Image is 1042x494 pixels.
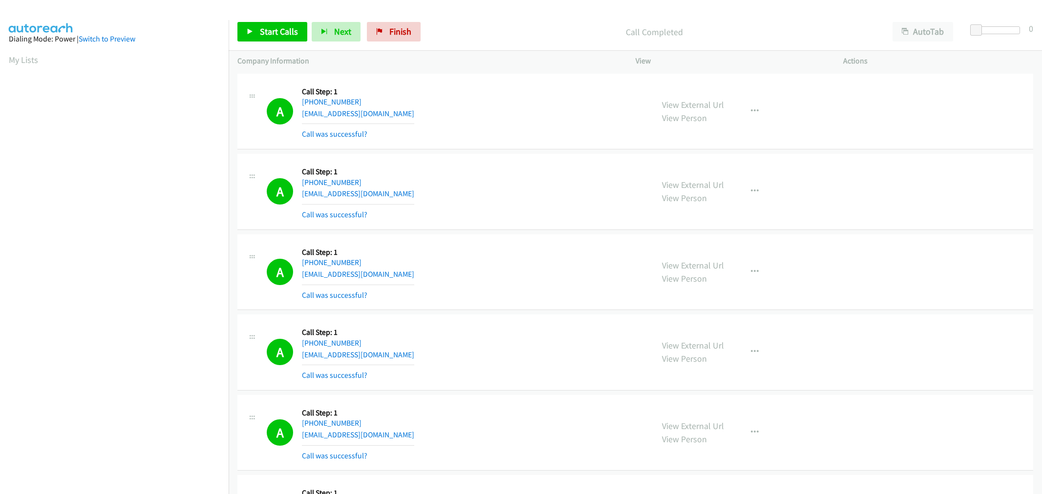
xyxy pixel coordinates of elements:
[302,167,414,177] h5: Call Step: 1
[302,370,367,380] a: Call was successful?
[302,247,414,257] h5: Call Step: 1
[302,97,362,106] a: [PHONE_NUMBER]
[434,25,875,39] p: Call Completed
[662,192,707,204] a: View Person
[302,109,414,118] a: [EMAIL_ADDRESS][DOMAIN_NAME]
[267,259,293,285] h1: A
[302,178,362,187] a: [PHONE_NUMBER]
[302,451,367,460] a: Call was successful?
[662,99,724,110] a: View External Url
[302,408,414,418] h5: Call Step: 1
[9,54,38,65] a: My Lists
[1029,22,1033,35] div: 0
[662,420,724,432] a: View External Url
[367,22,421,41] a: Finish
[662,340,724,351] a: View External Url
[662,112,707,123] a: View Person
[312,22,361,41] button: Next
[267,419,293,446] h1: A
[302,87,414,97] h5: Call Step: 1
[302,189,414,198] a: [EMAIL_ADDRESS][DOMAIN_NAME]
[662,433,707,445] a: View Person
[302,258,362,267] a: [PHONE_NUMBER]
[302,418,362,428] a: [PHONE_NUMBER]
[237,22,307,41] a: Start Calls
[237,55,618,67] p: Company Information
[302,328,414,337] h5: Call Step: 1
[302,350,414,359] a: [EMAIL_ADDRESS][DOMAIN_NAME]
[302,269,414,279] a: [EMAIL_ADDRESS][DOMAIN_NAME]
[1014,208,1042,286] iframe: Resource Center
[302,210,367,219] a: Call was successful?
[843,55,1033,67] p: Actions
[662,273,707,284] a: View Person
[267,98,293,124] h1: A
[302,338,362,348] a: [PHONE_NUMBER]
[302,129,367,139] a: Call was successful?
[389,26,411,37] span: Finish
[302,430,414,439] a: [EMAIL_ADDRESS][DOMAIN_NAME]
[267,339,293,365] h1: A
[267,178,293,205] h1: A
[79,34,135,43] a: Switch to Preview
[662,260,724,271] a: View External Url
[334,26,351,37] span: Next
[893,22,953,41] button: AutoTab
[302,290,367,300] a: Call was successful?
[636,55,826,67] p: View
[260,26,298,37] span: Start Calls
[662,353,707,364] a: View Person
[662,179,724,190] a: View External Url
[9,33,220,45] div: Dialing Mode: Power |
